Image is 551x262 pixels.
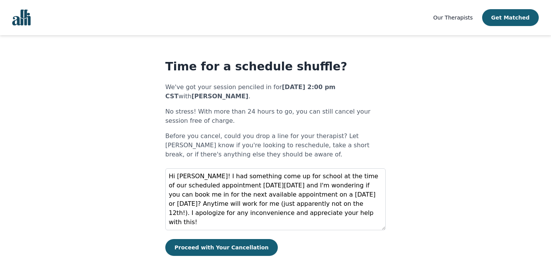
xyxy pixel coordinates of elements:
[482,9,539,26] button: Get Matched
[165,168,386,230] textarea: Hi [PERSON_NAME]! I had something come up for school at the time of our scheduled appointment [DA...
[433,15,473,21] span: Our Therapists
[191,93,248,100] b: [PERSON_NAME]
[165,60,386,73] h1: Time for a schedule shuffle?
[165,239,278,256] button: Proceed with Your Cancellation
[12,10,31,26] img: alli logo
[165,83,386,101] p: We've got your session penciled in for with .
[433,13,473,22] a: Our Therapists
[165,132,386,159] p: Before you cancel, could you drop a line for your therapist? Let [PERSON_NAME] know if you're loo...
[165,107,386,125] p: No stress! With more than 24 hours to go, you can still cancel your session free of charge.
